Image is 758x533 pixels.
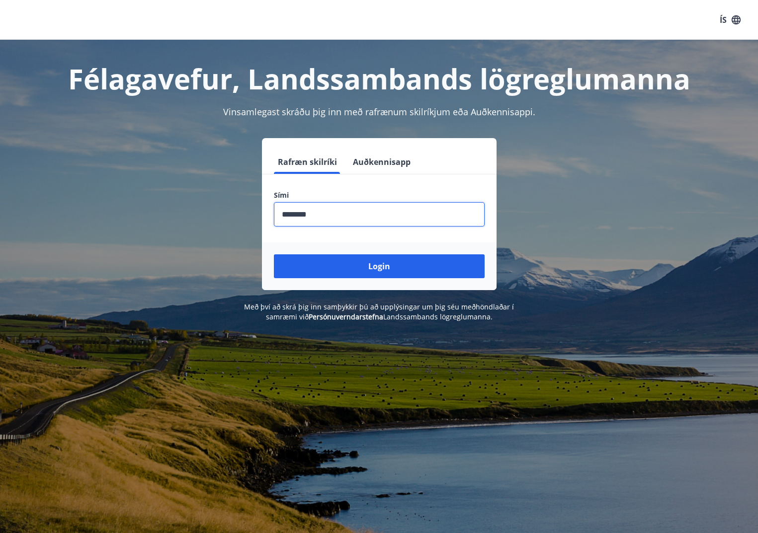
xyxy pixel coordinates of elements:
[223,106,535,118] span: Vinsamlegast skráðu þig inn með rafrænum skilríkjum eða Auðkennisappi.
[309,312,383,321] a: Persónuverndarstefna
[349,150,415,174] button: Auðkennisapp
[274,150,341,174] button: Rafræn skilríki
[714,11,746,29] button: ÍS
[274,254,485,278] button: Login
[244,302,514,321] span: Með því að skrá þig inn samþykkir þú að upplýsingar um þig séu meðhöndlaðar í samræmi við Landssa...
[274,190,485,200] label: Sími
[33,60,725,97] h1: Félagavefur, Landssambands lögreglumanna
